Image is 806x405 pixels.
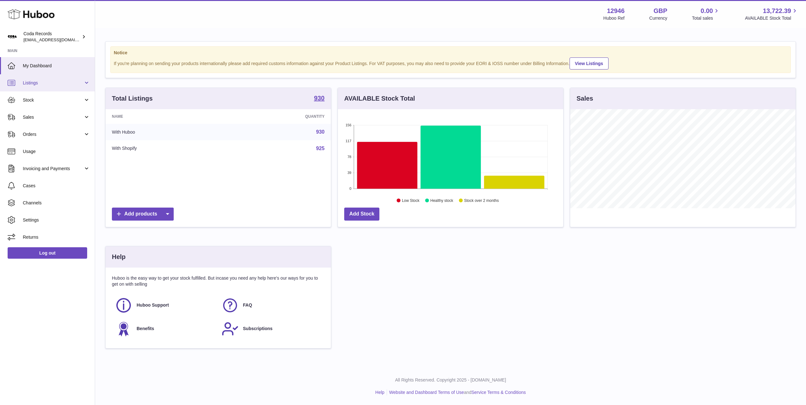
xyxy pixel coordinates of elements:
li: and [387,389,526,395]
a: FAQ [222,297,322,314]
h3: Total Listings [112,94,153,103]
a: Log out [8,247,87,259]
a: Add products [112,208,174,221]
span: My Dashboard [23,63,90,69]
span: Cases [23,183,90,189]
a: Help [375,390,384,395]
th: Quantity [227,109,331,124]
th: Name [106,109,227,124]
span: Sales [23,114,83,120]
div: If you're planning on sending your products internationally please add required customs informati... [114,56,787,70]
a: Add Stock [344,208,379,221]
h3: Help [112,253,126,261]
span: Total sales [692,15,720,21]
text: Stock over 2 months [464,198,499,203]
img: haz@pcatmedia.com [8,32,17,42]
strong: GBP [654,7,667,15]
a: Website and Dashboard Terms of Use [389,390,464,395]
span: Subscriptions [243,326,273,332]
a: 930 [314,95,325,103]
strong: Notice [114,50,787,56]
span: Orders [23,131,83,137]
span: 13,722.39 [763,7,791,15]
h3: AVAILABLE Stock Total [344,94,415,103]
span: Benefits [137,326,154,332]
span: Huboo Support [137,302,169,308]
text: 117 [345,139,351,143]
td: With Huboo [106,124,227,140]
span: 0.00 [701,7,713,15]
a: View Listings [570,57,609,70]
span: AVAILABLE Stock Total [745,15,798,21]
a: Subscriptions [222,320,322,337]
p: Huboo is the easy way to get your stock fulfilled. But incase you need any help here's our ways f... [112,275,325,287]
span: Listings [23,80,83,86]
a: 925 [316,146,325,151]
a: 13,722.39 AVAILABLE Stock Total [745,7,798,21]
strong: 930 [314,95,325,101]
text: 0 [349,187,351,190]
text: Low Stock [402,198,420,203]
h3: Sales [577,94,593,103]
span: Invoicing and Payments [23,166,83,172]
a: Benefits [115,320,215,337]
text: 39 [347,171,351,175]
a: Huboo Support [115,297,215,314]
text: 156 [345,123,351,127]
div: Huboo Ref [603,15,625,21]
a: 0.00 Total sales [692,7,720,21]
span: Returns [23,234,90,240]
td: With Shopify [106,140,227,157]
text: Healthy stock [430,198,454,203]
span: FAQ [243,302,252,308]
span: Usage [23,149,90,155]
a: Service Terms & Conditions [471,390,526,395]
strong: 12946 [607,7,625,15]
div: Coda Records [23,31,81,43]
span: [EMAIL_ADDRESS][DOMAIN_NAME] [23,37,93,42]
text: 78 [347,155,351,159]
span: Stock [23,97,83,103]
span: Channels [23,200,90,206]
a: 930 [316,129,325,135]
div: Currency [649,15,667,21]
span: Settings [23,217,90,223]
p: All Rights Reserved. Copyright 2025 - [DOMAIN_NAME] [100,377,801,383]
